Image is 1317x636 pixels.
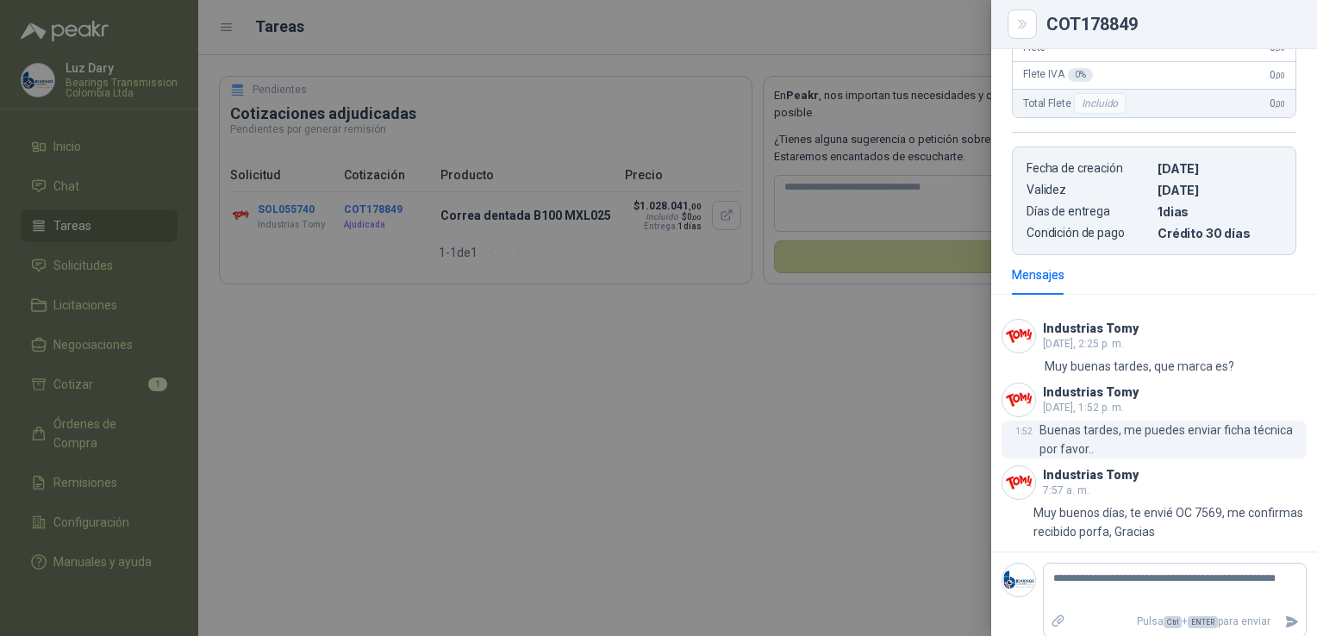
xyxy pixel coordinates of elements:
[1158,204,1282,219] p: 1 dias
[1074,93,1126,114] div: Incluido
[1033,503,1307,541] p: Muy buenos días, te envié OC 7569, me confirmas recibido porfa, Gracias
[1023,93,1129,114] span: Total Flete
[1012,14,1033,34] button: Close
[1158,161,1282,176] p: [DATE]
[1043,338,1124,350] span: [DATE], 2:25 p. m.
[1043,402,1124,414] span: [DATE], 1:52 p. m.
[1270,69,1285,81] span: 0
[1270,97,1285,109] span: 0
[1275,71,1285,80] span: ,00
[1027,183,1151,197] p: Validez
[1164,616,1182,628] span: Ctrl
[1043,324,1139,334] h3: Industrias Tomy
[1043,471,1139,480] h3: Industrias Tomy
[1188,616,1218,628] span: ENTER
[1002,383,1035,416] img: Company Logo
[1002,564,1035,596] img: Company Logo
[1068,68,1093,82] div: 0 %
[1045,357,1234,376] p: Muy buenas tardes, que marca es?
[1002,466,1035,499] img: Company Logo
[1158,183,1282,197] p: [DATE]
[1015,427,1033,436] span: 1:52
[1027,226,1151,240] p: Condición de pago
[1012,265,1064,284] div: Mensajes
[1039,421,1307,458] p: Buenas tardes, me puedes enviar ficha técnica por favor..
[1275,99,1285,109] span: ,00
[1158,226,1282,240] p: Crédito 30 días
[1023,68,1093,82] span: Flete IVA
[1046,16,1296,33] div: COT178849
[1043,484,1089,496] span: 7:57 a. m.
[1027,161,1151,176] p: Fecha de creación
[1043,388,1139,397] h3: Industrias Tomy
[1027,204,1151,219] p: Días de entrega
[1002,320,1035,352] img: Company Logo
